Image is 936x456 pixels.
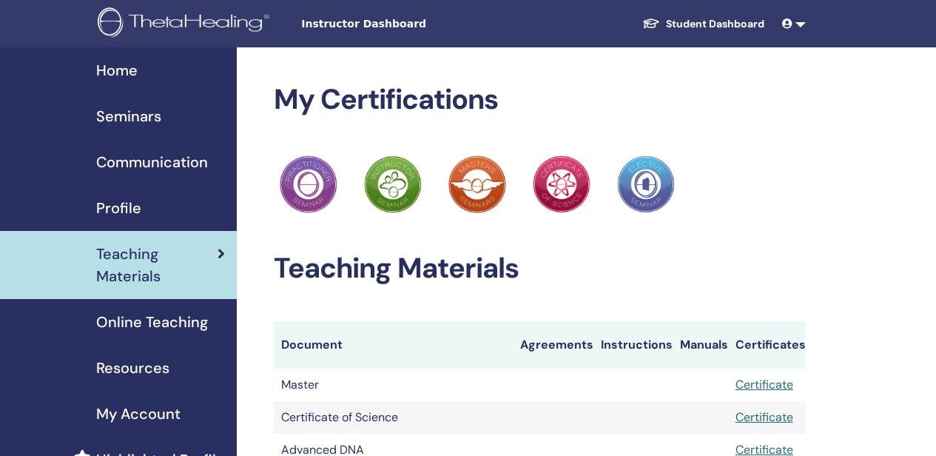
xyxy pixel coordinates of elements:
[274,401,513,434] td: Certificate of Science
[630,10,776,38] a: Student Dashboard
[274,321,513,369] th: Document
[301,16,523,32] span: Instructor Dashboard
[96,403,181,425] span: My Account
[280,155,337,213] img: Practitioner
[533,155,590,213] img: Practitioner
[98,7,275,41] img: logo.png
[448,155,506,213] img: Practitioner
[513,321,593,369] th: Agreements
[642,17,660,30] img: graduation-cap-white.svg
[96,59,138,81] span: Home
[96,311,208,333] span: Online Teaching
[96,243,218,287] span: Teaching Materials
[96,197,141,219] span: Profile
[735,377,793,392] a: Certificate
[96,105,161,127] span: Seminars
[96,151,208,173] span: Communication
[274,252,806,286] h2: Teaching Materials
[274,369,513,401] td: Master
[364,155,422,213] img: Practitioner
[274,83,806,117] h2: My Certifications
[735,409,793,425] a: Certificate
[728,321,806,369] th: Certificates
[593,321,673,369] th: Instructions
[617,155,675,213] img: Practitioner
[673,321,728,369] th: Manuals
[96,357,169,379] span: Resources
